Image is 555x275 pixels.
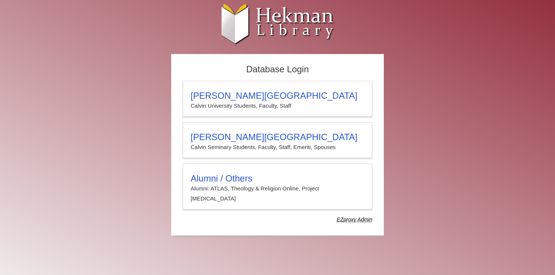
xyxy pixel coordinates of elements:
[337,216,372,222] dfn: Use Alumni login
[191,184,364,203] p: Alumni: ATLAS, Theology & Religion Online, Project [MEDICAL_DATA]
[191,132,364,142] h3: [PERSON_NAME][GEOGRAPHIC_DATA]
[183,81,372,117] a: [PERSON_NAME][GEOGRAPHIC_DATA]Calvin University Students, Faculty, Staff
[191,173,364,203] summary: Alumni / OthersAlumni: ATLAS, Theology & Religion Online, Project [MEDICAL_DATA]
[183,122,372,158] a: [PERSON_NAME][GEOGRAPHIC_DATA]Calvin Seminary Students, Faculty, Staff, Emeriti, Spouses
[179,62,376,77] h2: Database Login
[191,142,364,152] p: Calvin Seminary Students, Faculty, Staff, Emeriti, Spouses
[191,91,364,101] h3: [PERSON_NAME][GEOGRAPHIC_DATA]
[191,173,364,184] h3: Alumni / Others
[191,101,364,111] p: Calvin University Students, Faculty, Staff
